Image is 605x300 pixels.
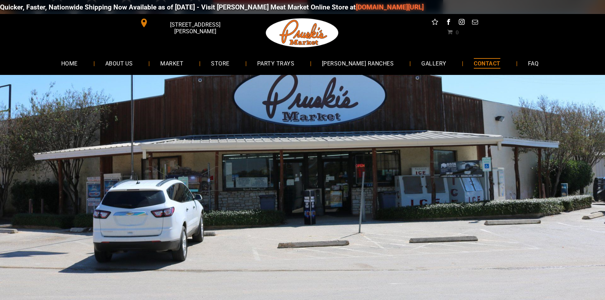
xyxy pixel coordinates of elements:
a: PARTY TRAYS [247,54,305,72]
a: instagram [457,18,466,28]
a: ABOUT US [95,54,143,72]
span: 0 [456,29,458,35]
a: [STREET_ADDRESS][PERSON_NAME] [135,18,242,28]
a: STORE [201,54,240,72]
a: GALLERY [411,54,457,72]
a: CONTACT [463,54,511,72]
a: email [470,18,479,28]
a: Social network [430,18,439,28]
a: FAQ [518,54,549,72]
img: Pruski-s+Market+HQ+Logo2-259w.png [265,14,340,52]
a: HOME [51,54,88,72]
a: MARKET [150,54,194,72]
span: [STREET_ADDRESS][PERSON_NAME] [150,18,240,38]
a: facebook [444,18,453,28]
a: [PERSON_NAME] RANCHES [311,54,404,72]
